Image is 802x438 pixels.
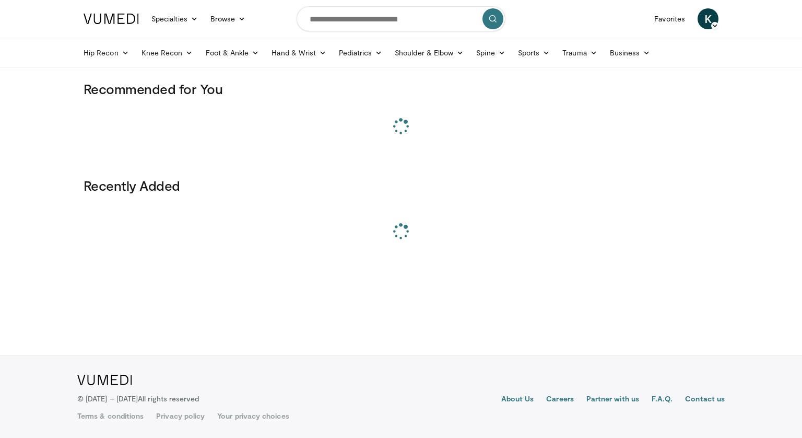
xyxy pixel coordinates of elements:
a: Business [604,42,657,63]
a: Terms & conditions [77,411,144,421]
a: Favorites [648,8,691,29]
a: Privacy policy [156,411,205,421]
a: Sports [512,42,557,63]
a: Trauma [556,42,604,63]
a: Careers [546,394,574,406]
a: Knee Recon [135,42,199,63]
a: K [698,8,718,29]
img: VuMedi Logo [77,375,132,385]
a: Hand & Wrist [265,42,333,63]
h3: Recently Added [84,177,718,194]
a: Hip Recon [77,42,135,63]
a: Foot & Ankle [199,42,266,63]
img: VuMedi Logo [84,14,139,24]
a: Pediatrics [333,42,388,63]
a: Spine [470,42,511,63]
a: Shoulder & Elbow [388,42,470,63]
span: All rights reserved [138,394,199,403]
a: Partner with us [586,394,639,406]
a: Browse [204,8,252,29]
p: © [DATE] – [DATE] [77,394,199,404]
a: Contact us [685,394,725,406]
a: F.A.Q. [652,394,673,406]
a: Specialties [145,8,204,29]
h3: Recommended for You [84,80,718,97]
a: Your privacy choices [217,411,289,421]
a: About Us [501,394,534,406]
input: Search topics, interventions [297,6,505,31]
